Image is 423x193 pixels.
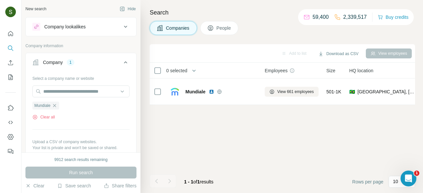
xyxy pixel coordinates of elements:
[349,88,355,95] span: 🇧🇷
[185,88,206,95] span: Mundiale
[265,67,288,74] span: Employees
[34,103,51,109] span: Mundiale
[25,6,46,12] div: New search
[32,114,55,120] button: Clear all
[43,59,63,66] div: Company
[166,67,187,74] span: 0 selected
[314,49,363,59] button: Download as CSV
[313,13,329,21] p: 59,400
[5,71,16,83] button: My lists
[32,73,130,81] div: Select a company name or website
[197,179,200,184] span: 1
[378,13,408,22] button: Buy credits
[401,171,416,186] iframe: Intercom live chat
[184,179,193,184] span: 1 - 1
[32,139,130,145] p: Upload a CSV of company websites.
[170,86,180,97] img: Logo of Mundiale
[67,59,74,65] div: 1
[265,87,319,97] button: View 661 employees
[327,67,335,74] span: Size
[25,43,136,49] p: Company information
[216,25,232,31] span: People
[358,88,415,95] span: [GEOGRAPHIC_DATA], [GEOGRAPHIC_DATA]
[5,42,16,54] button: Search
[5,57,16,69] button: Enrich CSV
[104,182,136,189] button: Share filters
[150,8,415,17] h4: Search
[349,67,373,74] span: HQ location
[277,89,314,95] span: View 661 employees
[393,178,398,185] p: 10
[26,19,136,35] button: Company lookalikes
[32,145,130,151] p: Your list is private and won't be saved or shared.
[343,13,367,21] p: 2,339,517
[352,178,383,185] span: Rows per page
[184,179,213,184] span: results
[5,102,16,114] button: Use Surfe on LinkedIn
[414,171,419,176] span: 1
[5,131,16,143] button: Dashboard
[26,54,136,73] button: Company1
[5,28,16,40] button: Quick start
[209,89,214,94] img: LinkedIn logo
[115,4,140,14] button: Hide
[327,88,341,95] span: 501-1K
[166,25,190,31] span: Companies
[5,7,16,17] img: Avatar
[55,157,108,163] div: 9912 search results remaining
[44,23,86,30] div: Company lookalikes
[193,179,197,184] span: of
[5,116,16,128] button: Use Surfe API
[25,182,44,189] button: Clear
[5,145,16,157] button: Feedback
[57,182,91,189] button: Save search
